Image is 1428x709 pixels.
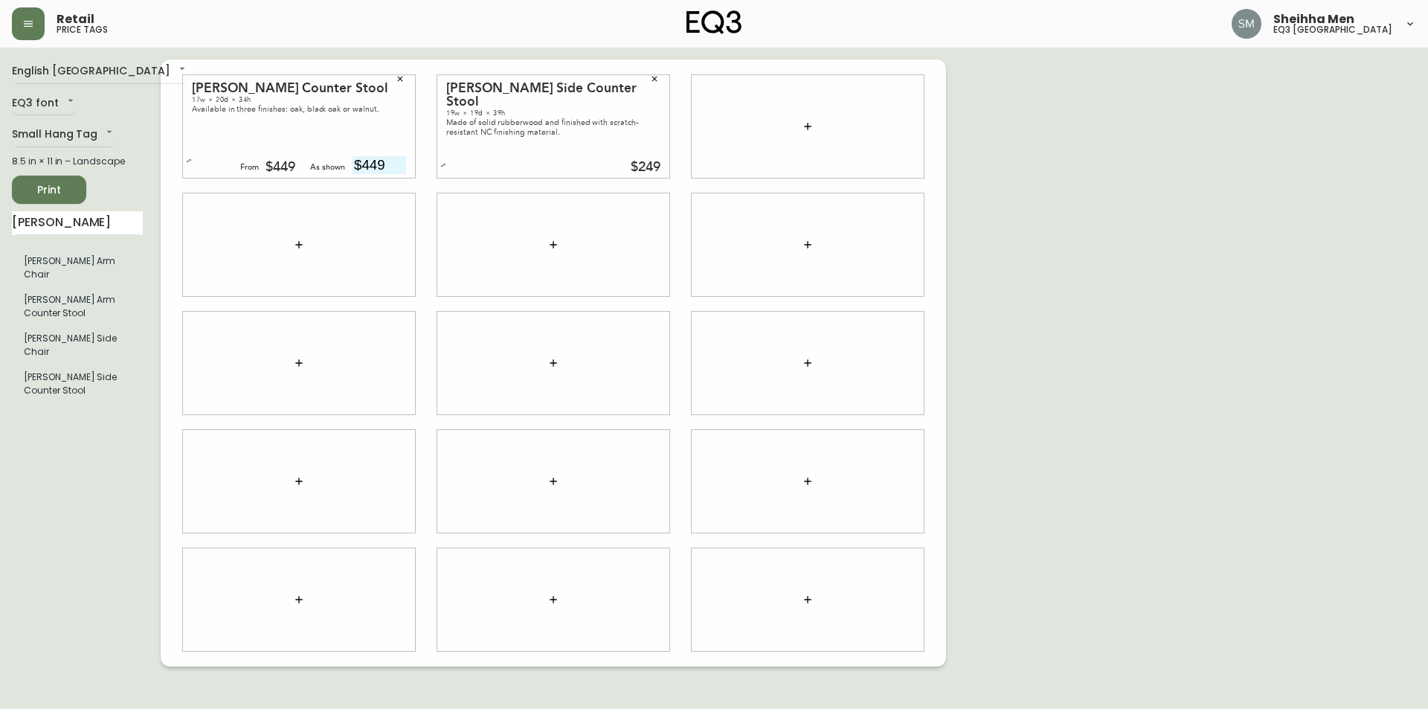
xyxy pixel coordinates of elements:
[1232,9,1261,39] img: cfa6f7b0e1fd34ea0d7b164297c1067f
[24,181,74,199] span: Print
[353,156,406,174] input: price excluding $
[631,161,660,174] div: $249
[686,10,742,34] img: logo
[446,118,660,137] div: Made of solid rubberwood and finished with scratch-resistant NC finishing material.
[12,248,143,287] li: [PERSON_NAME] Arm Chair
[12,176,86,204] button: Print
[446,109,660,118] div: 19w × 19d × 39h
[446,82,660,109] div: [PERSON_NAME] Side Counter Stool
[12,287,143,326] li: Small Hang Tag
[266,161,295,174] div: $449
[240,161,259,174] div: From
[12,326,143,365] li: Small Hang Tag
[12,155,143,168] div: 8.5 in × 11 in – Landscape
[1273,25,1392,34] h5: eq3 [GEOGRAPHIC_DATA]
[12,123,115,147] div: Small Hang Tag
[12,92,77,116] div: EQ3 font
[12,365,143,403] li: Small Hang Tag
[192,104,406,114] div: Available in three finishes: oak, black oak or walnut.
[1273,13,1354,25] span: Sheihha Men
[192,82,406,95] div: [PERSON_NAME] Counter Stool
[57,25,108,34] h5: price tags
[310,161,345,174] div: As shown
[12,60,188,84] div: English [GEOGRAPHIC_DATA]
[57,13,94,25] span: Retail
[192,95,406,104] div: 17w × 20d × 34h
[12,211,143,235] input: Search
